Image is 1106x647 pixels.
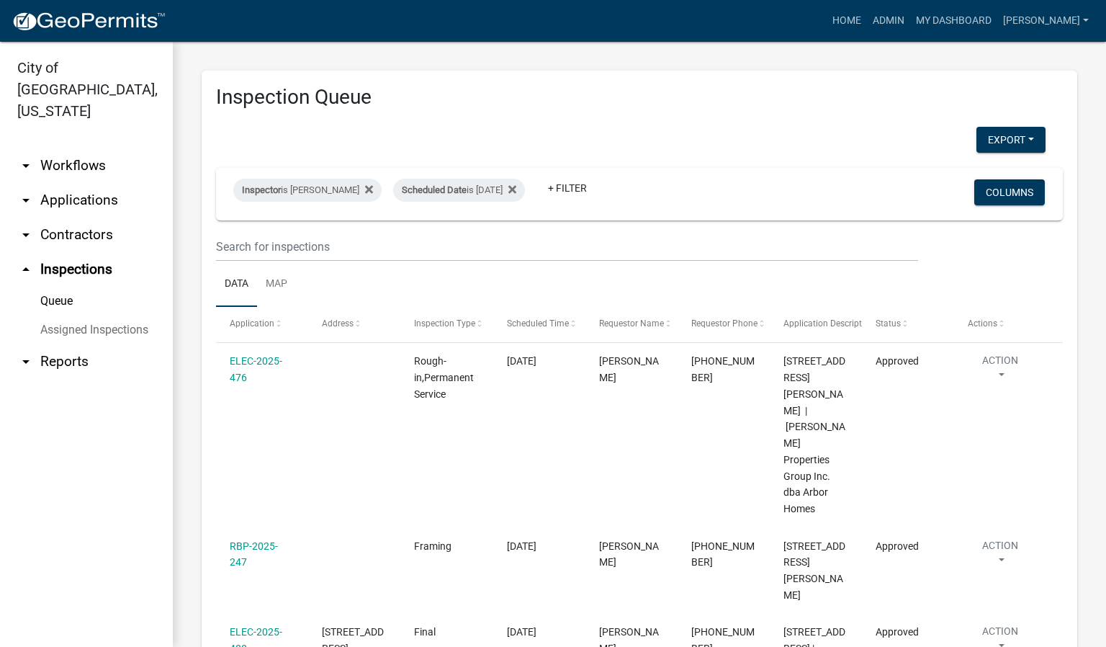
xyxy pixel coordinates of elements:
[968,318,997,329] span: Actions
[599,318,664,329] span: Requestor Name
[862,307,954,342] datatable-header-cell: Status
[691,318,757,329] span: Requestor Phone
[976,127,1046,153] button: Export
[783,355,845,514] span: 7997 Stacy Springs Blvd. | Clayton Properties Group Inc. dba Arbor Homes
[216,232,918,262] input: Search for inspections
[968,538,1033,574] button: Action
[414,318,475,329] span: Inspection Type
[678,307,770,342] datatable-header-cell: Requestor Phone
[691,540,755,568] span: 502-616-5598
[783,318,874,329] span: Application Description
[402,184,467,195] span: Scheduled Date
[230,540,278,568] a: RBP-2025-247
[393,179,525,202] div: is [DATE]
[599,355,659,383] span: William B Crist Jr
[954,307,1046,342] datatable-header-cell: Actions
[876,355,919,367] span: Approved
[17,226,35,244] i: arrow_drop_down
[308,307,400,342] datatable-header-cell: Address
[876,626,919,638] span: Approved
[997,7,1094,35] a: [PERSON_NAME]
[507,318,569,329] span: Scheduled Time
[974,179,1045,205] button: Columns
[17,157,35,174] i: arrow_drop_down
[400,307,493,342] datatable-header-cell: Inspection Type
[230,355,282,383] a: ELEC-2025-476
[827,7,867,35] a: Home
[17,353,35,370] i: arrow_drop_down
[322,318,354,329] span: Address
[233,179,382,202] div: is [PERSON_NAME]
[507,624,572,641] div: [DATE]
[17,192,35,209] i: arrow_drop_down
[216,262,257,308] a: Data
[968,353,1033,389] button: Action
[493,307,585,342] datatable-header-cell: Scheduled Time
[599,540,659,568] span: TROY
[691,355,755,383] span: 502 616-5598
[17,261,35,278] i: arrow_drop_up
[876,540,919,552] span: Approved
[910,7,997,35] a: My Dashboard
[414,626,436,638] span: Final
[242,184,281,195] span: Inspector
[414,355,474,400] span: Rough-in,Permanent Service
[770,307,862,342] datatable-header-cell: Application Description
[230,318,274,329] span: Application
[783,540,845,601] span: 7997 Stacy Springs Boulevard | Lot 526
[585,307,677,342] datatable-header-cell: Requestor Name
[216,85,1063,110] h3: Inspection Queue
[507,353,572,370] div: [DATE]
[257,262,296,308] a: Map
[867,7,910,35] a: Admin
[507,538,572,555] div: [DATE]
[876,318,901,329] span: Status
[414,540,451,552] span: Framing
[216,307,308,342] datatable-header-cell: Application
[536,175,598,201] a: + Filter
